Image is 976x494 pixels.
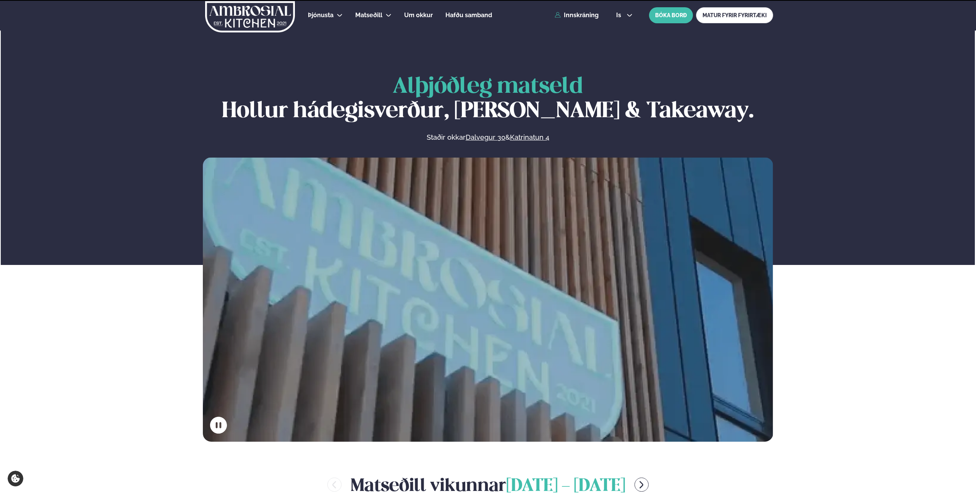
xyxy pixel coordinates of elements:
a: Katrinatun 4 [510,133,549,142]
span: is [616,12,623,18]
a: Cookie settings [8,471,23,486]
a: Þjónusta [308,11,333,20]
a: Matseðill [355,11,382,20]
button: menu-btn-right [634,478,649,492]
button: is [610,12,639,18]
p: Staðir okkar & [343,133,632,142]
button: BÓKA BORÐ [649,7,693,23]
a: Hafðu samband [445,11,492,20]
img: logo [204,1,296,32]
button: menu-btn-left [327,478,342,492]
a: Dalvegur 30 [466,133,505,142]
span: Um okkur [404,11,433,19]
span: Hafðu samband [445,11,492,19]
h1: Hollur hádegisverður, [PERSON_NAME] & Takeaway. [203,75,773,124]
span: Alþjóðleg matseld [393,76,583,97]
span: Þjónusta [308,11,333,19]
a: MATUR FYRIR FYRIRTÆKI [696,7,773,23]
span: Matseðill [355,11,382,19]
a: Innskráning [555,12,599,19]
a: Um okkur [404,11,433,20]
